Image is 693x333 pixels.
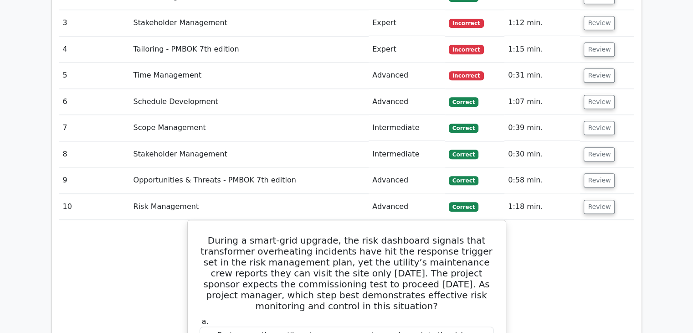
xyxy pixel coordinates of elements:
td: Stakeholder Management [130,141,369,167]
span: Correct [449,150,478,159]
td: 6 [59,89,130,115]
span: Incorrect [449,45,484,54]
td: Schedule Development [130,89,369,115]
td: Advanced [369,89,445,115]
button: Review [584,173,615,187]
button: Review [584,200,615,214]
button: Review [584,16,615,30]
td: 1:15 min. [504,36,580,62]
span: a. [202,317,209,326]
span: Correct [449,124,478,133]
span: Correct [449,202,478,211]
td: Risk Management [130,194,369,220]
td: Intermediate [369,115,445,141]
td: Intermediate [369,141,445,167]
td: Advanced [369,62,445,88]
td: 0:39 min. [504,115,580,141]
td: Tailoring - PMBOK 7th edition [130,36,369,62]
button: Review [584,121,615,135]
td: 1:12 min. [504,10,580,36]
td: 0:58 min. [504,167,580,193]
td: Advanced [369,194,445,220]
span: Incorrect [449,71,484,80]
button: Review [584,68,615,83]
td: Expert [369,36,445,62]
td: 7 [59,115,130,141]
span: Correct [449,97,478,106]
span: Incorrect [449,19,484,28]
button: Review [584,42,615,57]
td: Time Management [130,62,369,88]
td: Stakeholder Management [130,10,369,36]
td: 1:07 min. [504,89,580,115]
td: 8 [59,141,130,167]
button: Review [584,95,615,109]
td: 5 [59,62,130,88]
h5: During a smart-grid upgrade, the risk dashboard signals that transformer overheating incidents ha... [199,235,495,312]
td: 10 [59,194,130,220]
td: Advanced [369,167,445,193]
td: 3 [59,10,130,36]
td: Opportunities & Threats - PMBOK 7th edition [130,167,369,193]
td: 1:18 min. [504,194,580,220]
span: Correct [449,176,478,185]
td: 4 [59,36,130,62]
button: Review [584,147,615,161]
td: Expert [369,10,445,36]
td: 0:30 min. [504,141,580,167]
td: Scope Management [130,115,369,141]
td: 0:31 min. [504,62,580,88]
td: 9 [59,167,130,193]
